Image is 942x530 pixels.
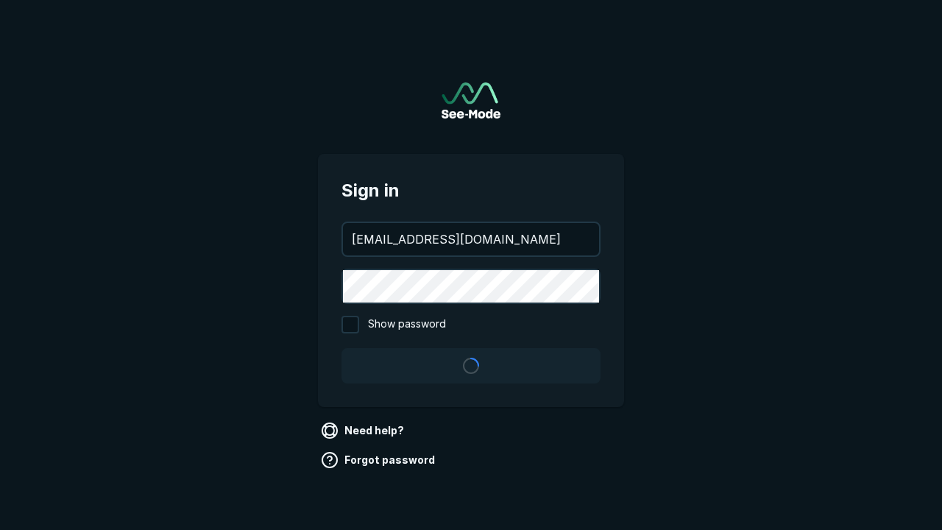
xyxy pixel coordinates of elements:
span: Show password [368,316,446,333]
span: Sign in [341,177,601,204]
img: See-Mode Logo [442,82,500,119]
a: Go to sign in [442,82,500,119]
a: Forgot password [318,448,441,472]
input: your@email.com [343,223,599,255]
a: Need help? [318,419,410,442]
